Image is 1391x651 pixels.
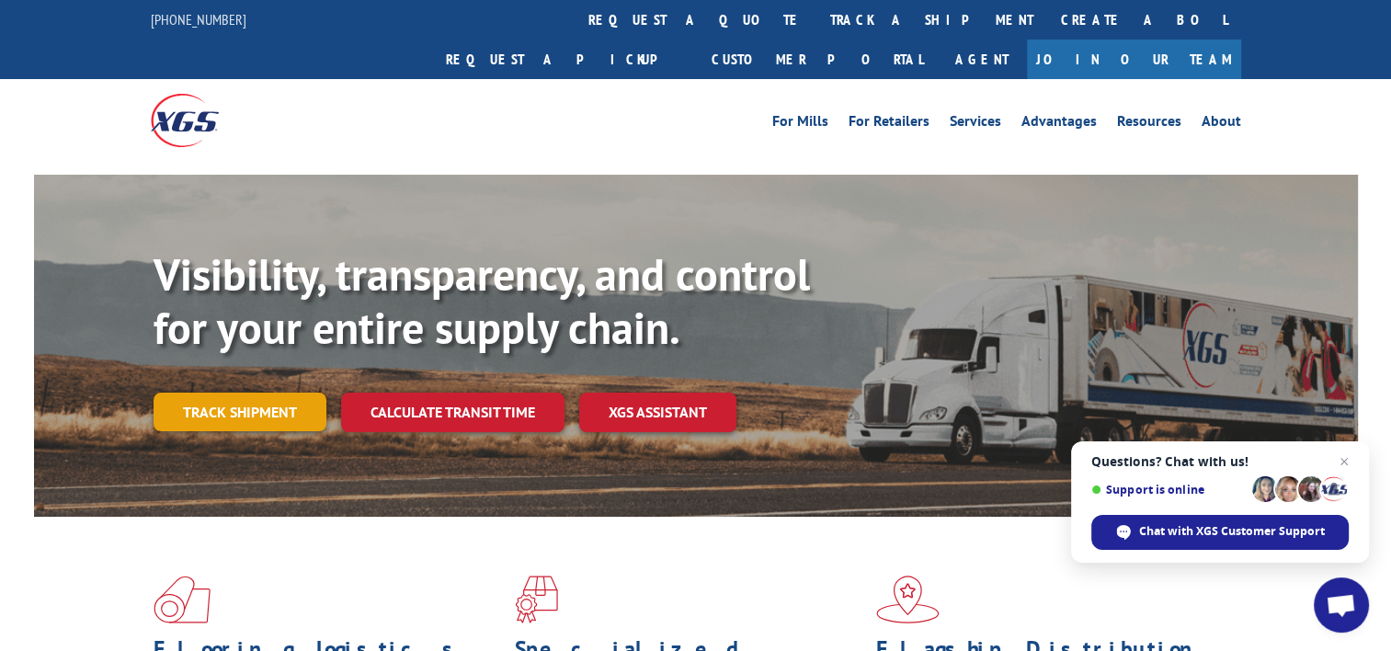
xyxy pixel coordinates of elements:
a: Customer Portal [698,40,937,79]
a: Request a pickup [432,40,698,79]
a: Join Our Team [1027,40,1241,79]
span: Support is online [1091,483,1246,497]
img: xgs-icon-flagship-distribution-model-red [876,576,940,623]
a: Agent [937,40,1027,79]
a: Services [950,114,1001,134]
img: xgs-icon-focused-on-flooring-red [515,576,558,623]
div: Open chat [1314,577,1369,633]
span: Close chat [1333,451,1355,473]
a: Advantages [1021,114,1097,134]
a: For Retailers [849,114,929,134]
a: Resources [1117,114,1181,134]
span: Chat with XGS Customer Support [1139,523,1325,540]
a: Calculate transit time [341,393,564,432]
a: About [1202,114,1241,134]
a: [PHONE_NUMBER] [151,10,246,29]
a: XGS ASSISTANT [579,393,736,432]
b: Visibility, transparency, and control for your entire supply chain. [154,246,810,356]
a: Track shipment [154,393,326,431]
span: Questions? Chat with us! [1091,454,1349,469]
a: For Mills [772,114,828,134]
img: xgs-icon-total-supply-chain-intelligence-red [154,576,211,623]
div: Chat with XGS Customer Support [1091,515,1349,550]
